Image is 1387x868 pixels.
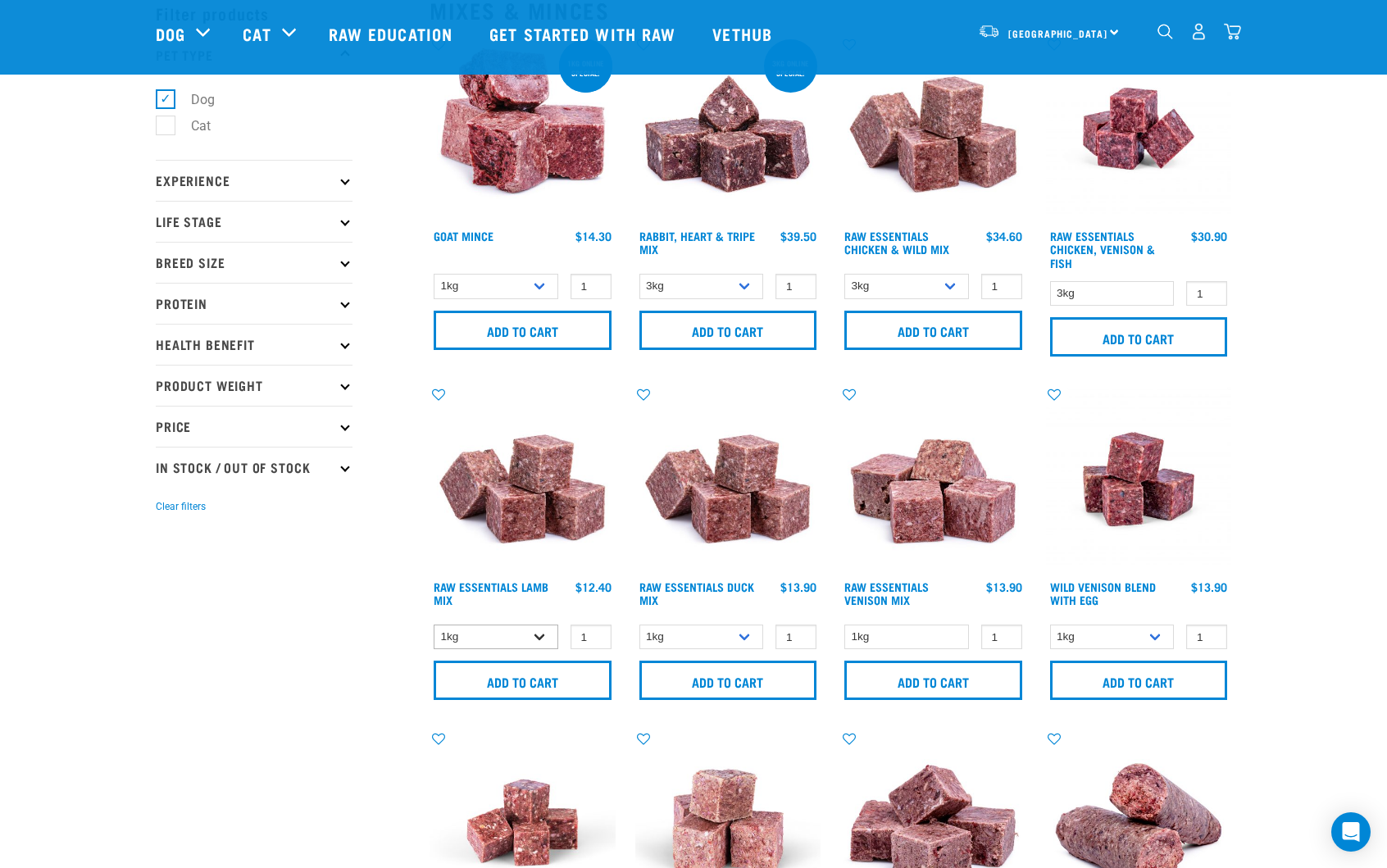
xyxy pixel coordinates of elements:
[1050,661,1228,700] input: Add to cart
[840,36,1026,222] img: Pile Of Cubed Chicken Wild Meat Mix
[844,233,949,252] a: Raw Essentials Chicken & Wild Mix
[243,21,271,46] a: Cat
[639,233,755,252] a: Rabbit, Heart & Tripe Mix
[986,229,1022,243] div: $34.60
[575,229,612,243] div: $14.30
[473,1,696,66] a: Get started with Raw
[165,89,221,110] label: Dog
[639,661,817,700] input: Add to cart
[430,36,616,222] img: 1077 Wild Goat Mince 01
[780,580,816,593] div: $13.90
[156,283,352,324] p: Protein
[1046,386,1232,572] img: Venison Egg 1616
[156,499,206,514] button: Clear filters
[156,365,352,406] p: Product Weight
[434,661,612,700] input: Add to cart
[1186,625,1227,650] input: 1
[696,1,793,66] a: Vethub
[156,21,185,46] a: Dog
[156,406,352,447] p: Price
[1224,23,1241,40] img: home-icon@2x.png
[156,324,352,365] p: Health Benefit
[156,160,352,201] p: Experience
[430,386,616,572] img: ?1041 RE Lamb Mix 01
[434,233,493,239] a: Goat Mince
[1190,23,1207,40] img: user.png
[844,661,1022,700] input: Add to cart
[1050,584,1156,602] a: Wild Venison Blend with Egg
[1008,30,1107,36] span: [GEOGRAPHIC_DATA]
[1331,812,1371,852] div: Open Intercom Messenger
[840,386,1026,572] img: 1113 RE Venison Mix 01
[165,116,217,136] label: Cat
[986,580,1022,593] div: $13.90
[1046,36,1232,222] img: Chicken Venison mix 1655
[775,625,816,650] input: 1
[981,274,1022,299] input: 1
[312,1,473,66] a: Raw Education
[1191,229,1227,243] div: $30.90
[978,24,1000,39] img: van-moving.png
[1186,281,1227,307] input: 1
[635,386,821,572] img: ?1041 RE Lamb Mix 01
[635,36,821,222] img: 1175 Rabbit Heart Tripe Mix 01
[1191,580,1227,593] div: $13.90
[1050,233,1155,265] a: Raw Essentials Chicken, Venison & Fish
[775,274,816,299] input: 1
[1050,317,1228,357] input: Add to cart
[639,584,754,602] a: Raw Essentials Duck Mix
[434,584,548,602] a: Raw Essentials Lamb Mix
[156,242,352,283] p: Breed Size
[156,447,352,488] p: In Stock / Out Of Stock
[844,311,1022,350] input: Add to cart
[639,311,817,350] input: Add to cart
[981,625,1022,650] input: 1
[434,311,612,350] input: Add to cart
[571,274,612,299] input: 1
[780,229,816,243] div: $39.50
[571,625,612,650] input: 1
[156,201,352,242] p: Life Stage
[575,580,612,593] div: $12.40
[1157,24,1173,39] img: home-icon-1@2x.png
[844,584,929,602] a: Raw Essentials Venison Mix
